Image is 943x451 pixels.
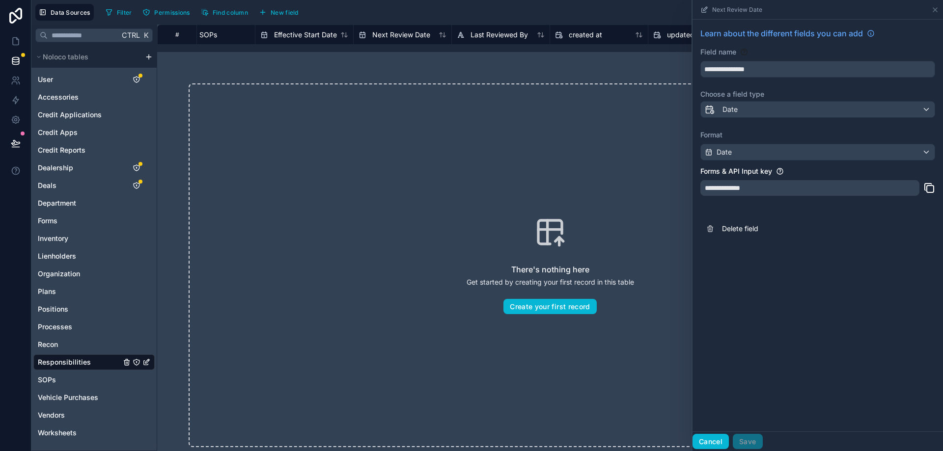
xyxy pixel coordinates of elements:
span: New field [271,9,299,16]
span: Permissions [154,9,190,16]
span: Date [717,147,732,157]
span: Next Review Date [372,30,430,40]
span: Delete field [722,224,863,234]
span: K [142,32,149,39]
span: updated at [667,30,703,40]
button: Find column [197,5,251,20]
label: Format [700,130,935,140]
p: Get started by creating your first record in this table [467,277,634,287]
span: created at [569,30,602,40]
label: Forms & API Input key [700,166,772,176]
button: Create your first record [503,299,596,315]
button: Delete field [700,218,935,239]
span: Last Reviewed By [471,30,528,40]
button: Data Sources [35,4,94,21]
button: New field [255,5,302,20]
a: Permissions [139,5,197,20]
span: Effective Start Date [274,30,337,40]
a: Learn about the different fields you can add [700,27,875,39]
h2: There's nothing here [511,264,589,275]
span: Filter [117,9,132,16]
span: Data Sources [51,9,90,16]
button: Permissions [139,5,193,20]
button: Cancel [693,434,729,450]
span: Find column [213,9,248,16]
button: Filter [102,5,136,20]
button: Date [700,144,935,160]
button: Date [700,101,935,118]
label: Field name [700,47,736,57]
span: Linked SOPs [176,30,217,40]
label: Choose a field type [700,89,935,99]
span: Date [722,105,738,114]
span: Ctrl [121,29,141,41]
span: Learn about the different fields you can add [700,27,863,39]
div: # [165,31,189,38]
